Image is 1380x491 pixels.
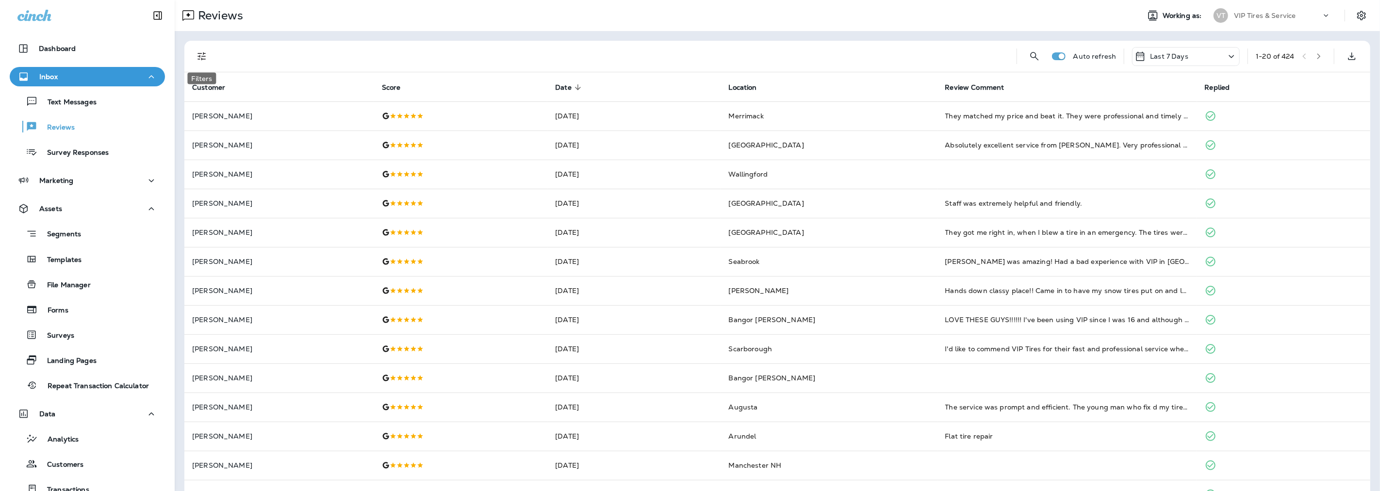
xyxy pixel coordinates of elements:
[10,350,165,370] button: Landing Pages
[555,83,572,92] span: Date
[10,274,165,295] button: File Manager
[729,315,816,324] span: Bangor [PERSON_NAME]
[192,141,366,149] p: [PERSON_NAME]
[10,116,165,137] button: Reviews
[10,91,165,112] button: Text Messages
[39,205,62,213] p: Assets
[192,461,366,469] p: [PERSON_NAME]
[945,140,1189,150] div: Absolutely excellent service from glen. Very professional and well spoken. Would highly recommend...
[1163,12,1204,20] span: Working as:
[37,148,109,158] p: Survey Responses
[1353,7,1370,24] button: Settings
[38,382,149,391] p: Repeat Transaction Calculator
[547,305,721,334] td: [DATE]
[144,6,171,25] button: Collapse Sidebar
[192,112,366,120] p: [PERSON_NAME]
[192,170,366,178] p: [PERSON_NAME]
[192,345,366,353] p: [PERSON_NAME]
[1073,52,1117,60] p: Auto refresh
[945,286,1189,295] div: Hands down classy place!! Came in to have my snow tires put on and left. Called a few hours after...
[1214,8,1228,23] div: VT
[1342,47,1362,66] button: Export as CSV
[382,83,413,92] span: Score
[945,431,1189,441] div: Flat tire repair
[39,177,73,184] p: Marketing
[1150,52,1188,60] p: Last 7 Days
[192,83,225,92] span: Customer
[547,189,721,218] td: [DATE]
[382,83,401,92] span: Score
[37,357,97,366] p: Landing Pages
[547,363,721,393] td: [DATE]
[10,375,165,395] button: Repeat Transaction Calculator
[729,170,768,179] span: Wallingford
[729,374,816,382] span: Bangor [PERSON_NAME]
[192,83,238,92] span: Customer
[39,410,56,418] p: Data
[37,281,91,290] p: File Manager
[10,39,165,58] button: Dashboard
[945,111,1189,121] div: They matched my price and beat it. They were professional and timely I would recommend them to an...
[37,256,82,265] p: Templates
[37,460,83,470] p: Customers
[729,112,764,120] span: Merrimack
[194,8,243,23] p: Reviews
[945,83,1004,92] span: Review Comment
[10,325,165,345] button: Surveys
[729,403,758,411] span: Augusta
[547,276,721,305] td: [DATE]
[38,98,97,107] p: Text Messages
[547,422,721,451] td: [DATE]
[192,374,366,382] p: [PERSON_NAME]
[945,257,1189,266] div: Mike was amazing! Had a bad experience with VIP in Ma. years ago so I never trusted them again. M...
[945,402,1189,412] div: The service was prompt and efficient. The young man who fix d my tire was friendly and courteous.
[38,306,68,315] p: Forms
[547,334,721,363] td: [DATE]
[192,432,366,440] p: [PERSON_NAME]
[729,344,772,353] span: Scarborough
[547,218,721,247] td: [DATE]
[729,199,804,208] span: [GEOGRAPHIC_DATA]
[547,101,721,131] td: [DATE]
[1256,52,1295,60] div: 1 - 20 of 424
[1205,83,1230,92] span: Replied
[547,160,721,189] td: [DATE]
[547,451,721,480] td: [DATE]
[1025,47,1044,66] button: Search Reviews
[37,123,75,132] p: Reviews
[192,316,366,324] p: [PERSON_NAME]
[945,198,1189,208] div: Staff was extremely helpful and friendly.
[547,393,721,422] td: [DATE]
[192,229,366,236] p: [PERSON_NAME]
[729,228,804,237] span: [GEOGRAPHIC_DATA]
[945,228,1189,237] div: They got me right in, when I blew a tire in an emergency. The tires were changed in 2 hours. He g...
[10,199,165,218] button: Assets
[10,299,165,320] button: Forms
[37,331,74,341] p: Surveys
[10,249,165,269] button: Templates
[729,257,760,266] span: Seabrook
[1205,83,1243,92] span: Replied
[10,404,165,424] button: Data
[187,73,216,84] div: Filters
[39,45,76,52] p: Dashboard
[10,171,165,190] button: Marketing
[192,258,366,265] p: [PERSON_NAME]
[1234,12,1296,19] p: VIP Tires & Service
[37,230,81,240] p: Segments
[10,454,165,474] button: Customers
[192,199,366,207] p: [PERSON_NAME]
[10,223,165,244] button: Segments
[10,67,165,86] button: Inbox
[945,83,1017,92] span: Review Comment
[10,428,165,449] button: Analytics
[945,315,1189,325] div: LOVE THESE GUYS!!!!!! I've been using VIP since I was 16 and although their prices MIGHT be a tad...
[547,247,721,276] td: [DATE]
[729,286,789,295] span: [PERSON_NAME]
[729,83,757,92] span: Location
[10,142,165,162] button: Survey Responses
[729,141,804,149] span: [GEOGRAPHIC_DATA]
[192,47,212,66] button: Filters
[729,83,770,92] span: Location
[192,403,366,411] p: [PERSON_NAME]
